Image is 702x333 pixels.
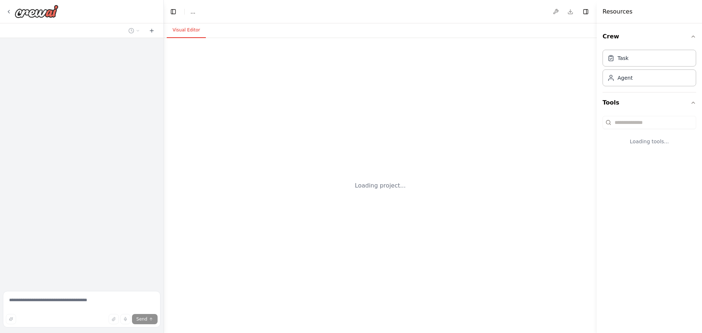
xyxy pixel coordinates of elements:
button: Send [132,314,158,324]
button: Visual Editor [167,23,206,38]
nav: breadcrumb [190,8,195,15]
span: ... [190,8,195,15]
div: Task [618,54,629,62]
div: Loading tools... [603,132,696,151]
button: Switch to previous chat [125,26,143,35]
button: Click to speak your automation idea [120,314,131,324]
img: Logo [15,5,58,18]
button: Hide left sidebar [168,7,178,17]
button: Crew [603,26,696,47]
span: Send [136,316,147,322]
button: Upload files [109,314,119,324]
div: Loading project... [355,181,406,190]
div: Agent [618,74,633,82]
button: Hide right sidebar [581,7,591,17]
button: Start a new chat [146,26,158,35]
div: Tools [603,113,696,157]
button: Improve this prompt [6,314,16,324]
button: Tools [603,92,696,113]
h4: Resources [603,7,633,16]
div: Crew [603,47,696,92]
